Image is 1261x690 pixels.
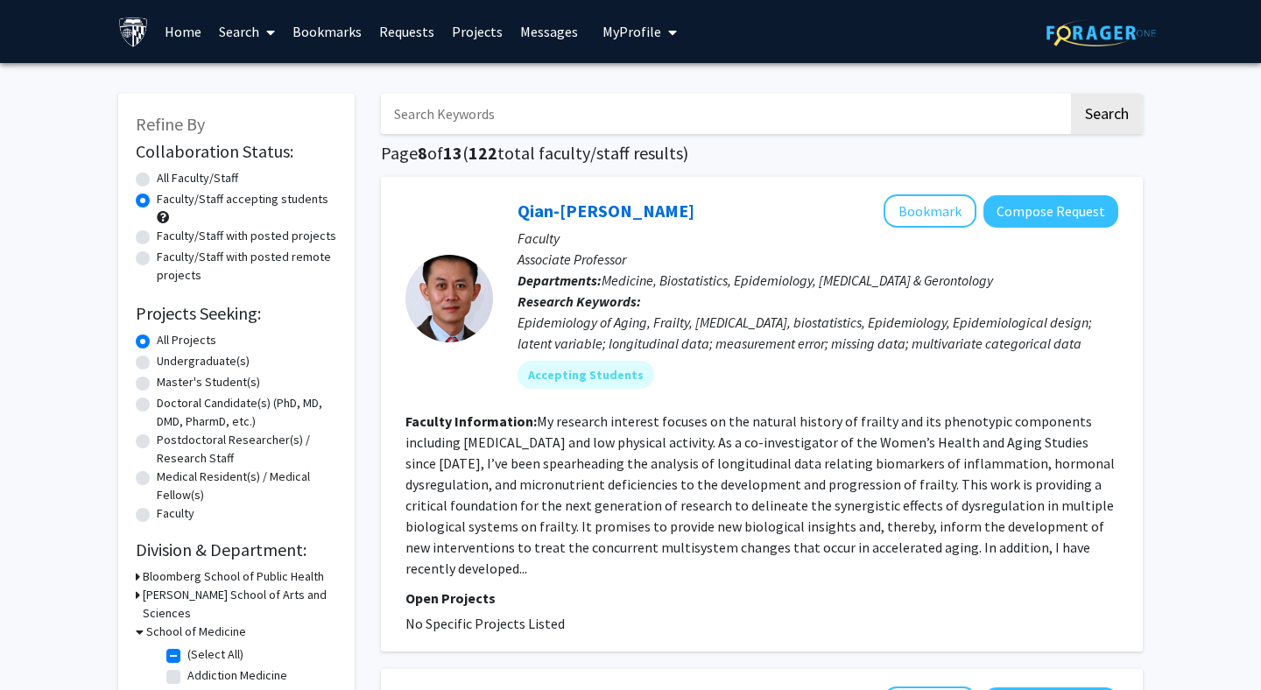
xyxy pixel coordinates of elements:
[136,113,205,135] span: Refine By
[405,588,1118,609] p: Open Projects
[157,352,250,370] label: Undergraduate(s)
[468,142,497,164] span: 122
[210,1,284,62] a: Search
[602,23,661,40] span: My Profile
[405,615,565,632] span: No Specific Projects Listed
[983,195,1118,228] button: Compose Request to Qian-Li Xue
[157,227,336,245] label: Faculty/Staff with posted projects
[157,431,337,468] label: Postdoctoral Researcher(s) / Research Staff
[518,312,1118,354] div: Epidemiology of Aging, Frailty, [MEDICAL_DATA], biostatistics, Epidemiology, Epidemiological desi...
[157,373,260,391] label: Master's Student(s)
[381,143,1143,164] h1: Page of ( total faculty/staff results)
[1071,94,1143,134] button: Search
[518,292,641,310] b: Research Keywords:
[443,142,462,164] span: 13
[405,412,537,430] b: Faculty Information:
[518,200,694,222] a: Qian-[PERSON_NAME]
[143,586,337,623] h3: [PERSON_NAME] School of Arts and Sciences
[156,1,210,62] a: Home
[511,1,587,62] a: Messages
[187,645,243,664] label: (Select All)
[381,94,1068,134] input: Search Keywords
[157,331,216,349] label: All Projects
[884,194,976,228] button: Add Qian-Li Xue to Bookmarks
[157,190,328,208] label: Faculty/Staff accepting students
[157,248,337,285] label: Faculty/Staff with posted remote projects
[518,361,654,389] mat-chip: Accepting Students
[187,666,287,685] label: Addiction Medicine
[136,141,337,162] h2: Collaboration Status:
[118,17,149,47] img: Johns Hopkins University Logo
[157,169,238,187] label: All Faculty/Staff
[518,228,1118,249] p: Faculty
[370,1,443,62] a: Requests
[157,468,337,504] label: Medical Resident(s) / Medical Fellow(s)
[143,567,324,586] h3: Bloomberg School of Public Health
[602,271,993,289] span: Medicine, Biostatistics, Epidemiology, [MEDICAL_DATA] & Gerontology
[284,1,370,62] a: Bookmarks
[518,249,1118,270] p: Associate Professor
[1046,19,1156,46] img: ForagerOne Logo
[13,611,74,677] iframe: Chat
[443,1,511,62] a: Projects
[136,539,337,560] h2: Division & Department:
[157,394,337,431] label: Doctoral Candidate(s) (PhD, MD, DMD, PharmD, etc.)
[157,504,194,523] label: Faculty
[518,271,602,289] b: Departments:
[405,412,1115,577] fg-read-more: My research interest focuses on the natural history of frailty and its phenotypic components incl...
[418,142,427,164] span: 8
[136,303,337,324] h2: Projects Seeking:
[146,623,246,641] h3: School of Medicine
